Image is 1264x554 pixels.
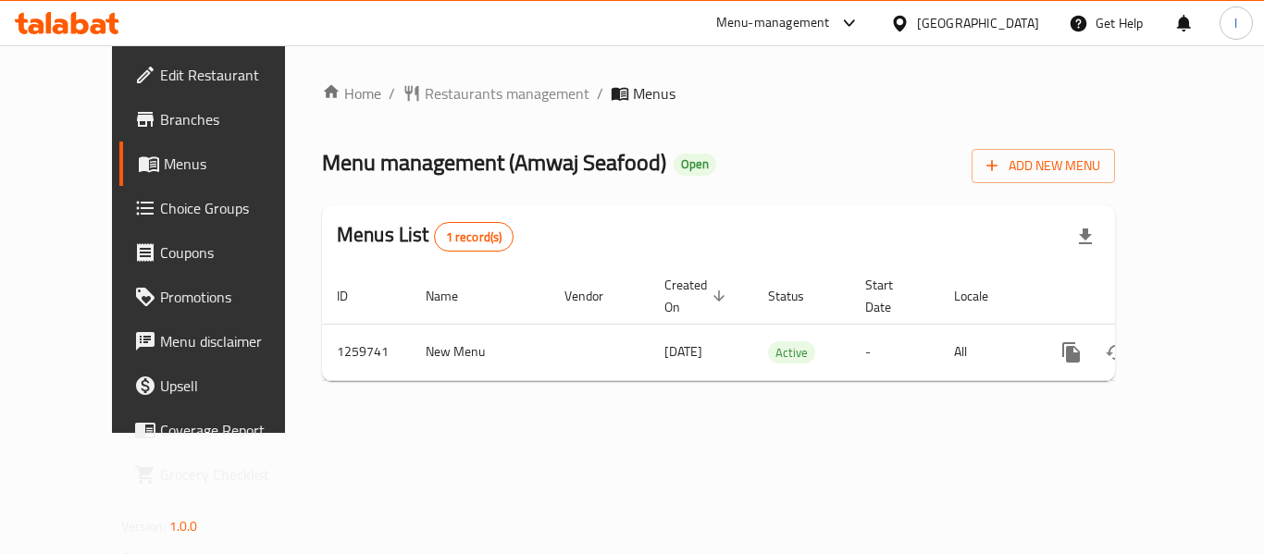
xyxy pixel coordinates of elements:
[119,275,323,319] a: Promotions
[119,452,323,497] a: Grocery Checklist
[322,142,666,183] span: Menu management ( Amwaj Seafood )
[411,324,550,380] td: New Menu
[716,12,830,34] div: Menu-management
[674,156,716,172] span: Open
[119,363,323,408] a: Upsell
[664,274,731,318] span: Created On
[119,319,323,363] a: Menu disclaimer
[119,186,323,230] a: Choice Groups
[426,285,482,307] span: Name
[164,153,308,175] span: Menus
[674,154,716,176] div: Open
[119,142,323,186] a: Menus
[972,149,1115,183] button: Add New Menu
[121,514,167,538] span: Version:
[564,285,627,307] span: Vendor
[403,82,589,105] a: Restaurants management
[850,324,939,380] td: -
[119,53,323,97] a: Edit Restaurant
[160,64,308,86] span: Edit Restaurant
[389,82,395,105] li: /
[322,324,411,380] td: 1259741
[865,274,917,318] span: Start Date
[768,285,828,307] span: Status
[1234,13,1237,33] span: l
[160,419,308,441] span: Coverage Report
[160,108,308,130] span: Branches
[633,82,675,105] span: Menus
[1063,215,1108,259] div: Export file
[768,341,815,363] div: Active
[160,286,308,308] span: Promotions
[119,230,323,275] a: Coupons
[954,285,1012,307] span: Locale
[434,222,514,252] div: Total records count
[169,514,198,538] span: 1.0.0
[119,97,323,142] a: Branches
[160,330,308,352] span: Menu disclaimer
[160,241,308,264] span: Coupons
[425,82,589,105] span: Restaurants management
[435,228,514,246] span: 1 record(s)
[1094,330,1138,375] button: Change Status
[986,154,1100,178] span: Add New Menu
[322,82,1115,105] nav: breadcrumb
[160,375,308,397] span: Upsell
[917,13,1039,33] div: [GEOGRAPHIC_DATA]
[119,408,323,452] a: Coverage Report
[322,268,1242,381] table: enhanced table
[939,324,1035,380] td: All
[1049,330,1094,375] button: more
[768,342,815,363] span: Active
[1035,268,1242,325] th: Actions
[664,339,702,363] span: [DATE]
[337,285,372,307] span: ID
[597,82,603,105] li: /
[337,221,514,252] h2: Menus List
[160,463,308,486] span: Grocery Checklist
[160,197,308,219] span: Choice Groups
[322,82,381,105] a: Home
